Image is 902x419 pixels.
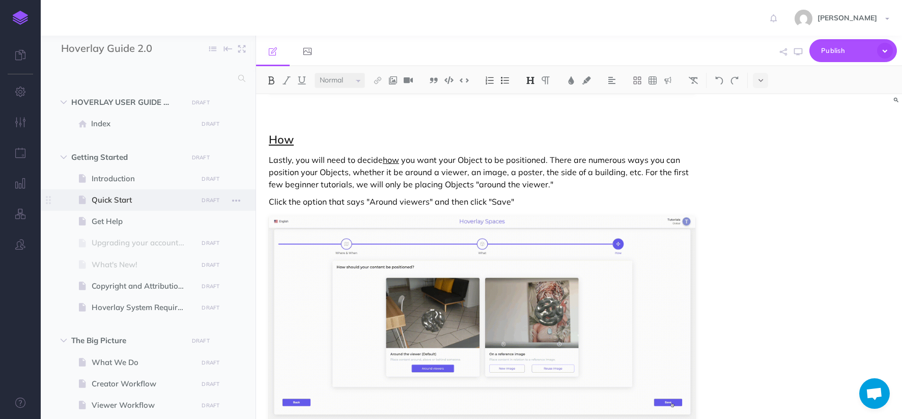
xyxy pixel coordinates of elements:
small: DRAFT [202,283,219,290]
span: Get Help [92,215,194,228]
span: you want your Object to be positioned. There are numerous ways you can position your Objects, whe... [269,155,691,189]
span: Viewer Workflow [92,399,194,411]
span: Hoverlay System Requirements [92,301,194,314]
img: Paragraph button [541,76,550,85]
button: DRAFT [198,173,223,185]
small: DRAFT [202,402,219,409]
img: Underline button [297,76,306,85]
span: Copyright and Attributions [92,280,194,292]
button: DRAFT [198,281,223,292]
button: DRAFT [188,335,213,347]
button: DRAFT [198,194,223,206]
span: Lastly, you will need to decide [269,155,383,165]
img: Add image button [388,76,398,85]
span: What We Do [92,356,194,369]
u: How [269,132,294,147]
span: [PERSON_NAME] [812,13,882,22]
span: Upgrading your account/Subscriptions/tiers [92,237,194,249]
small: DRAFT [192,338,210,344]
img: Alignment dropdown menu button [607,76,616,85]
img: Clear styles button [689,76,698,85]
span: HOVERLAY USER GUIDE 2.0 [71,96,182,108]
button: DRAFT [198,400,223,411]
a: Open chat [859,378,890,409]
img: Add video button [404,76,413,85]
img: Redo [730,76,739,85]
input: Documentation Name [61,41,181,57]
small: DRAFT [202,359,219,366]
span: how [383,155,399,165]
img: Callout dropdown menu button [663,76,672,85]
span: Getting Started [71,151,182,163]
img: Text background color button [582,76,591,85]
small: DRAFT [202,176,219,182]
img: Bold button [267,76,276,85]
img: Italic button [282,76,291,85]
button: DRAFT [188,97,213,108]
button: Publish [809,39,897,62]
span: The Big Picture [71,334,182,347]
small: DRAFT [202,304,219,311]
button: DRAFT [198,378,223,390]
small: DRAFT [202,197,219,204]
button: DRAFT [198,302,223,314]
img: Unordered list button [500,76,510,85]
input: Search [61,69,232,88]
span: What's New! [92,259,194,271]
small: DRAFT [192,154,210,161]
button: DRAFT [188,152,213,163]
img: Link button [373,76,382,85]
small: DRAFT [202,381,219,387]
span: Publish [821,43,872,59]
img: 77ccc8640e6810896caf63250b60dd8b.jpg [795,10,812,27]
button: DRAFT [198,237,223,249]
small: DRAFT [192,99,210,106]
span: Quick Start [92,194,194,206]
small: DRAFT [202,262,219,268]
span: Introduction [92,173,194,185]
button: DRAFT [198,118,223,130]
img: Headings dropdown button [526,76,535,85]
img: logo-mark.svg [13,11,28,25]
button: DRAFT [198,357,223,369]
img: Blockquote button [429,76,438,85]
img: Create table button [648,76,657,85]
img: Undo [715,76,724,85]
img: Inline code button [460,76,469,84]
img: Text color button [567,76,576,85]
img: Ordered list button [485,76,494,85]
small: DRAFT [202,240,219,246]
button: DRAFT [198,259,223,271]
p: Click the option that says "Around viewers" and then click "Save" [269,195,695,208]
small: DRAFT [202,121,219,127]
img: Code block button [444,76,454,84]
span: Creator Workflow [92,378,194,390]
span: Index [91,118,194,130]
